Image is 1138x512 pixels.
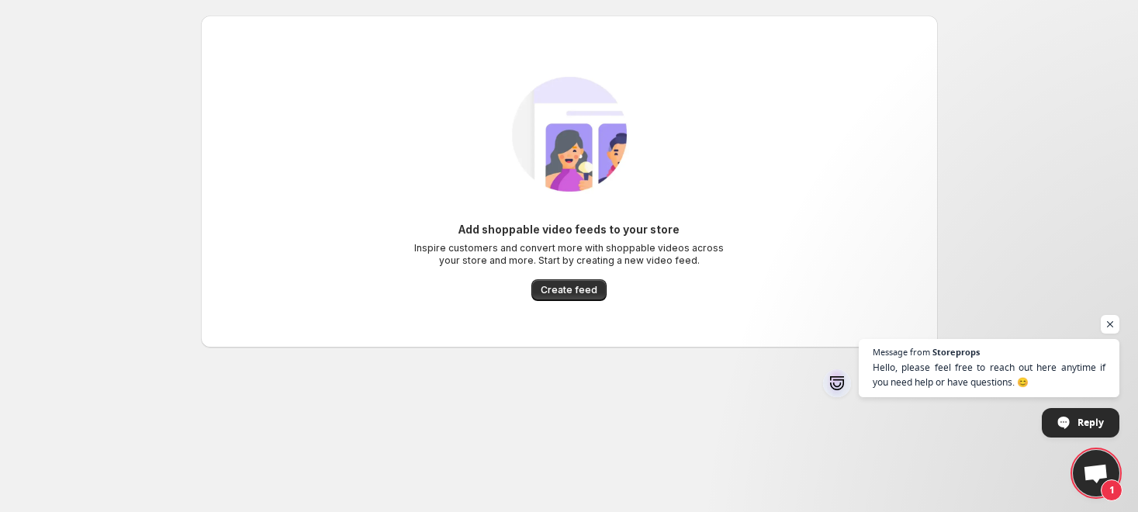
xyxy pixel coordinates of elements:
[531,279,607,301] button: Create feed
[873,348,930,356] span: Message from
[1077,409,1104,436] span: Reply
[1073,450,1119,496] div: Open chat
[541,284,597,296] span: Create feed
[414,242,725,267] p: Inspire customers and convert more with shoppable videos across your store and more. Start by cre...
[932,348,980,356] span: Storeprops
[1101,479,1122,501] span: 1
[873,360,1105,389] span: Hello, please feel free to reach out here anytime if you need help or have questions. 😊
[458,222,680,237] h6: Add shoppable video feeds to your store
